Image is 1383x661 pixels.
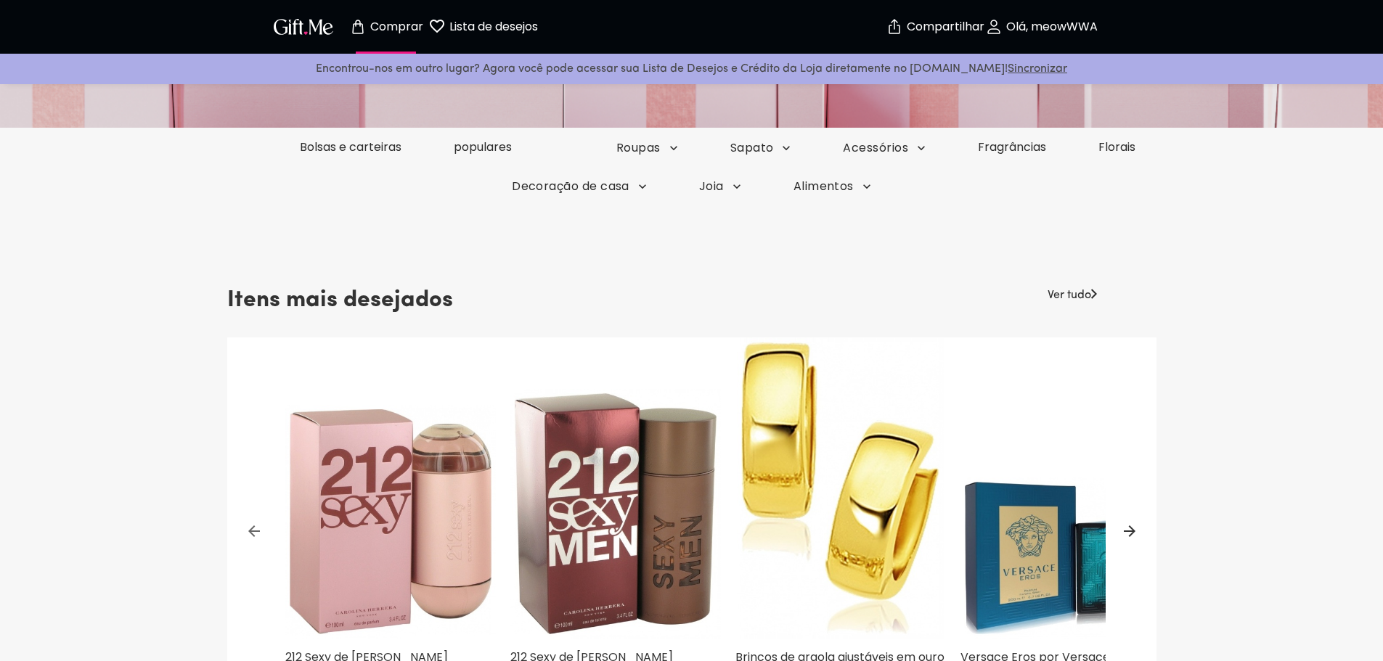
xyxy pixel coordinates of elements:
[449,18,538,35] font: Lista de desejos
[952,139,1072,155] a: Fragrâncias
[1072,139,1162,155] a: Florais
[269,18,338,36] button: Logotipo GiftMe
[673,178,767,194] button: Joia
[271,16,336,37] img: Logotipo GiftMe
[735,337,946,639] img: Brincos de argola ajustáveis em ouro amarelo 14k
[1048,290,1091,301] font: Ver tudo
[227,289,453,312] font: Itens mais desejados
[454,139,512,155] font: populares
[1008,63,1067,75] a: Sincronizar
[767,178,897,194] button: Alimentos
[428,139,538,155] a: populares
[699,178,724,194] font: Joia
[817,140,952,156] button: Acessórios
[300,139,401,155] font: Bolsas e carteiras
[590,140,704,156] button: Roupas
[886,18,903,36] img: seguro
[444,4,523,50] button: Página de lista de desejos
[1048,281,1091,304] a: Ver tudo
[486,178,673,194] button: Decoração de casa
[794,178,854,194] font: Alimentos
[843,139,908,156] font: Acessórios
[907,18,984,35] font: Compartilhar
[616,139,661,156] font: Roupas
[730,139,774,156] font: Sapato
[274,139,428,155] a: Bolsas e carteiras
[704,140,817,156] button: Sapato
[1098,139,1135,155] font: Florais
[512,178,629,194] font: Decoração de casa
[316,63,1008,75] font: Encontrou-nos em outro lugar? Agora você pode acessar sua Lista de Desejos e Crédito da Loja dire...
[960,337,1171,639] img: Versace Eros por Versace
[1006,18,1098,35] font: Olá, meowWWA
[346,4,426,50] button: Página da loja
[910,1,960,52] button: Compartilhar
[969,4,1114,50] button: Olá, meowWWA
[510,337,721,639] img: 212 Sexy de Carolina Herrera
[370,18,423,35] font: Comprar
[978,139,1046,155] font: Fragrâncias
[285,337,496,639] img: 212 Sexy de Carolina Herrera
